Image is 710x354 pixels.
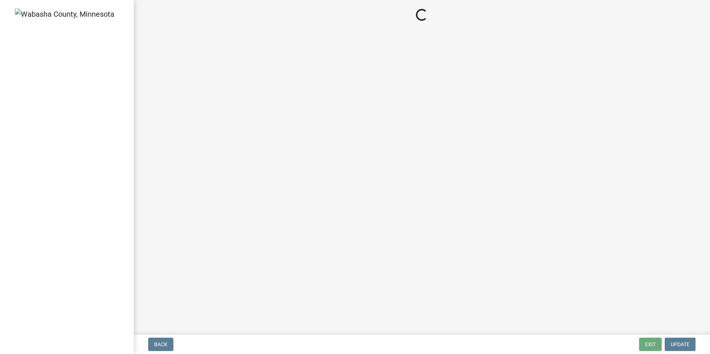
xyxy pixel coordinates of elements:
[154,341,167,347] span: Back
[665,338,696,351] button: Update
[15,9,114,20] img: Wabasha County, Minnesota
[148,338,173,351] button: Back
[639,338,662,351] button: Exit
[671,341,690,347] span: Update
